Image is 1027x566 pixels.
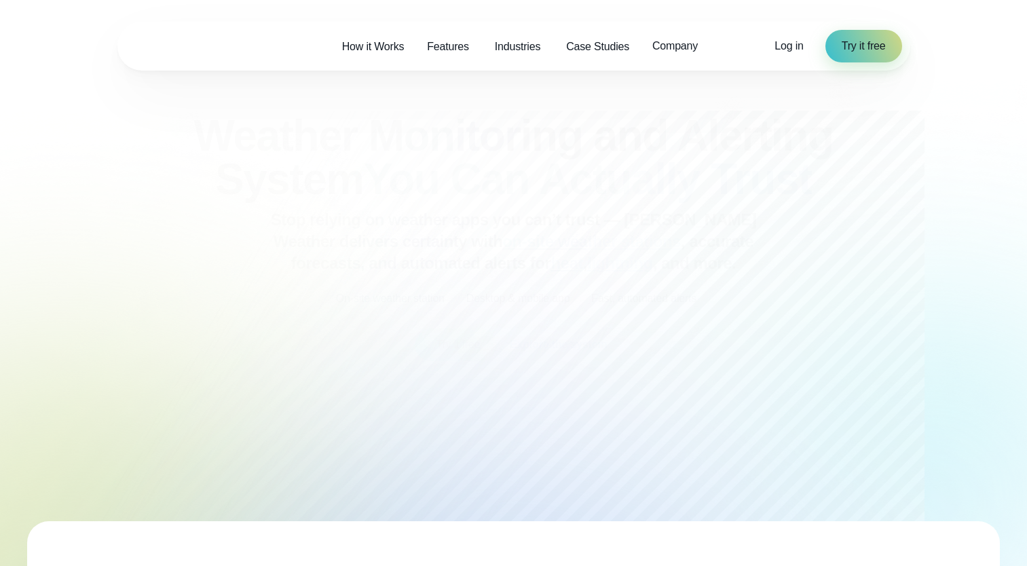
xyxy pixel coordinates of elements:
[555,33,641,60] a: Case Studies
[825,30,902,62] a: Try it free
[652,38,698,54] span: Company
[331,33,416,60] a: How it Works
[427,39,469,55] span: Features
[342,39,405,55] span: How it Works
[774,40,803,52] span: Log in
[774,38,803,54] a: Log in
[842,38,886,54] span: Try it free
[566,39,629,55] span: Case Studies
[495,39,540,55] span: Industries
